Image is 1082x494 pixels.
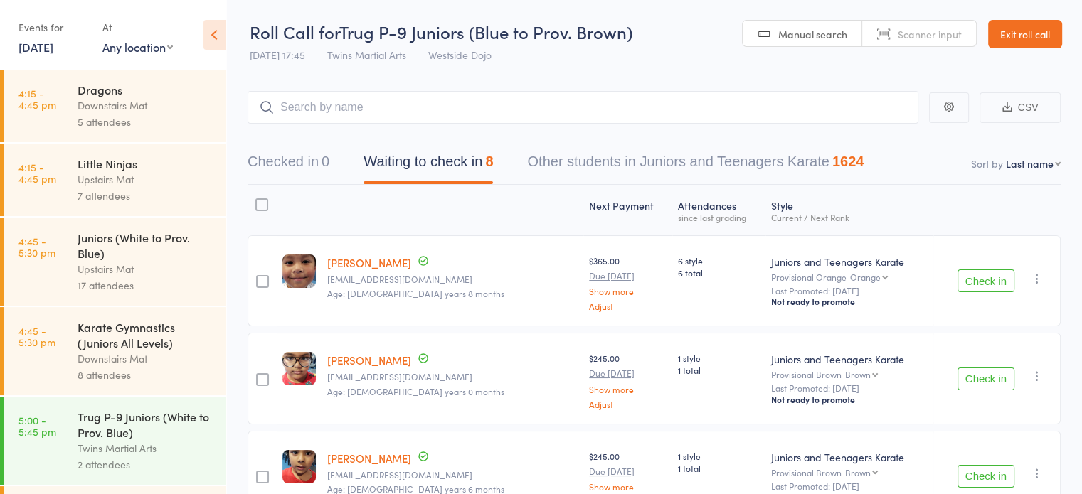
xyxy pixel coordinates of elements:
label: Sort by [971,156,1003,171]
div: Current / Next Rank [771,213,928,222]
div: since last grading [678,213,760,222]
a: [PERSON_NAME] [327,255,411,270]
button: Checked in0 [248,146,329,184]
div: 5 attendees [78,114,213,130]
div: Not ready to promote [771,394,928,405]
span: [DATE] 17:45 [250,48,305,62]
span: Age: [DEMOGRAPHIC_DATA] years 0 months [327,385,504,397]
a: [PERSON_NAME] [327,451,411,466]
div: 8 [485,154,493,169]
small: Last Promoted: [DATE] [771,481,928,491]
small: sabighimire43@gmail.com [327,372,578,382]
div: Twins Martial Arts [78,440,213,456]
div: Provisional Orange [771,272,928,281]
div: Not ready to promote [771,296,928,307]
input: Search by name [248,91,918,124]
div: Orange [850,272,881,281]
div: 17 attendees [78,277,213,294]
button: Other students in Juniors and Teenagers Karate1624 [527,146,864,184]
a: Show more [589,286,667,296]
small: Last Promoted: [DATE] [771,286,928,296]
div: Style [765,191,934,229]
img: image1619595221.png [282,450,316,483]
div: Upstairs Mat [78,171,213,188]
div: Downstairs Mat [78,97,213,114]
time: 4:45 - 5:30 pm [18,325,55,348]
div: At [102,16,173,39]
div: Karate Gymnastics (Juniors All Levels) [78,319,213,350]
div: Upstairs Mat [78,261,213,277]
time: 4:15 - 4:45 pm [18,87,56,110]
div: Last name [1006,156,1054,171]
span: Twins Martial Arts [327,48,406,62]
span: 1 total [678,364,760,376]
small: sabighimire43@gmail.com [327,470,578,480]
a: 4:45 -5:30 pmKarate Gymnastics (Juniors All Levels)Downstairs Mat8 attendees [4,307,226,395]
a: 5:00 -5:45 pmTrug P-9 Juniors (White to Prov. Blue)Twins Martial Arts2 attendees [4,397,226,485]
span: 1 total [678,462,760,474]
div: 2 attendees [78,456,213,473]
time: 5:00 - 5:45 pm [18,414,56,437]
div: Atten­dances [672,191,765,229]
small: Due [DATE] [589,466,667,476]
div: Juniors and Teenagers Karate [771,254,928,269]
a: [DATE] [18,39,53,55]
div: Provisional Brown [771,468,928,477]
div: 8 attendees [78,367,213,383]
div: Juniors (White to Prov. Blue) [78,230,213,261]
span: 6 style [678,254,760,267]
small: floriankrystel@gmail.com [327,274,578,284]
div: Brown [845,468,871,477]
div: Downstairs Mat [78,350,213,367]
a: [PERSON_NAME] [327,353,411,367]
span: 6 total [678,267,760,279]
a: Adjust [589,399,667,409]
div: $365.00 [589,254,667,311]
div: Dragons [78,82,213,97]
div: Brown [845,370,871,379]
div: Little Ninjas [78,156,213,171]
img: image1621839556.png [282,254,316,288]
a: Exit roll call [988,20,1062,48]
div: Any location [102,39,173,55]
button: Check in [958,367,1014,390]
a: 4:45 -5:30 pmJuniors (White to Prov. Blue)Upstairs Mat17 attendees [4,218,226,306]
small: Due [DATE] [589,271,667,281]
time: 4:45 - 5:30 pm [18,235,55,258]
div: Events for [18,16,88,39]
div: Provisional Brown [771,370,928,379]
a: Show more [589,385,667,394]
img: image1619595190.png [282,352,316,385]
div: Next Payment [583,191,672,229]
span: Scanner input [898,27,962,41]
a: Show more [589,482,667,491]
span: Manual search [778,27,847,41]
span: Westside Dojo [428,48,492,62]
div: 7 attendees [78,188,213,204]
div: 0 [322,154,329,169]
span: Age: [DEMOGRAPHIC_DATA] years 8 months [327,287,504,299]
small: Due [DATE] [589,368,667,378]
span: 1 style [678,450,760,462]
a: 4:15 -4:45 pmLittle NinjasUpstairs Mat7 attendees [4,144,226,216]
button: Check in [958,465,1014,488]
div: Juniors and Teenagers Karate [771,352,928,366]
div: Trug P-9 Juniors (White to Prov. Blue) [78,409,213,440]
small: Last Promoted: [DATE] [771,383,928,393]
div: Juniors and Teenagers Karate [771,450,928,464]
button: Waiting to check in8 [364,146,493,184]
a: 4:15 -4:45 pmDragonsDownstairs Mat5 attendees [4,70,226,142]
div: 1624 [832,154,864,169]
time: 4:15 - 4:45 pm [18,161,56,184]
a: Adjust [589,301,667,311]
button: Check in [958,269,1014,292]
span: Trug P-9 Juniors (Blue to Prov. Brown) [339,20,632,43]
button: CSV [980,92,1061,123]
span: 1 style [678,352,760,364]
span: Roll Call for [250,20,339,43]
div: $245.00 [589,352,667,408]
